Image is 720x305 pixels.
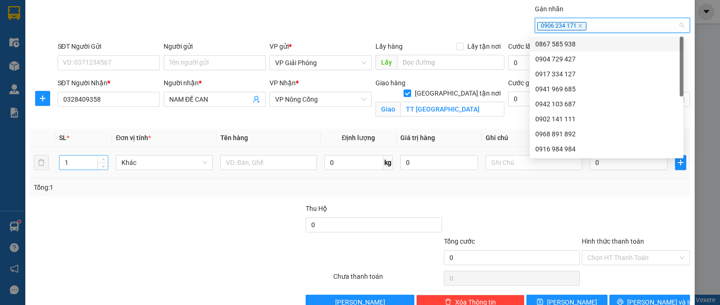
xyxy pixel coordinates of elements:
[36,95,50,102] span: plus
[332,271,442,288] div: Chưa thanh toán
[535,5,563,13] label: Gán nhãn
[582,238,644,245] label: Hình thức thanh toán
[508,43,550,50] label: Cước lấy hàng
[588,20,590,31] input: Gán nhãn
[28,40,78,60] span: SĐT XE 0947 762 437
[164,41,266,52] div: Người gửi
[253,96,260,103] span: user-add
[535,129,678,139] div: 0968 891 892
[444,238,475,245] span: Tổng cước
[535,114,678,124] div: 0902 141 111
[535,144,678,154] div: 0916 984 984
[486,155,582,170] input: Ghi Chú
[100,164,106,169] span: down
[578,23,583,28] span: close
[84,48,140,58] span: GP1208250156
[530,67,683,82] div: 0917 334 127
[27,62,78,82] strong: PHIẾU BIÊN NHẬN
[508,55,584,70] input: Cước lấy hàng
[58,41,160,52] div: SĐT Người Gửi
[121,156,207,170] span: Khác
[535,84,678,94] div: 0941 969 685
[530,126,683,141] div: 0968 891 892
[275,56,366,70] span: VP Giải Phóng
[482,129,586,147] th: Ghi chú
[275,92,366,106] span: VP Nông Cống
[97,156,108,163] span: Increase Value
[58,78,160,88] div: SĐT Người Nhận
[400,134,435,141] span: Giá trị hàng
[535,54,678,64] div: 0904 729 427
[675,155,686,170] button: plus
[530,82,683,97] div: 0941 969 685
[23,7,82,38] strong: CHUYỂN PHÁT NHANH ĐÔNG LÝ
[535,99,678,109] div: 0942 103 687
[59,134,67,141] span: SL
[97,163,108,170] span: Decrease Value
[5,32,21,65] img: logo
[116,134,151,141] span: Đơn vị tính
[400,155,478,170] input: 0
[375,102,400,117] span: Giao
[375,43,403,50] span: Lấy hàng
[535,39,678,49] div: 0867 585 938
[530,112,683,126] div: 0902 141 111
[537,22,586,30] span: 0906 234 171
[508,91,566,106] input: Cước giao hàng
[464,41,504,52] span: Lấy tận nơi
[220,134,248,141] span: Tên hàng
[383,155,393,170] span: kg
[675,159,686,166] span: plus
[535,69,678,79] div: 0917 334 127
[400,102,504,117] input: Giao tận nơi
[35,91,50,106] button: plus
[306,205,327,212] span: Thu Hộ
[508,79,555,87] label: Cước giao hàng
[375,79,405,87] span: Giao hàng
[34,182,278,193] div: Tổng: 1
[530,37,683,52] div: 0867 585 938
[220,155,317,170] input: VD: Bàn, Ghế
[530,52,683,67] div: 0904 729 427
[34,155,49,170] button: delete
[164,78,266,88] div: Người nhận
[270,79,296,87] span: VP Nhận
[411,88,504,98] span: [GEOGRAPHIC_DATA] tận nơi
[397,55,504,70] input: Dọc đường
[530,141,683,156] div: 0916 984 984
[342,134,375,141] span: Định lượng
[270,41,372,52] div: VP gửi
[530,97,683,112] div: 0942 103 687
[375,55,397,70] span: Lấy
[100,157,106,163] span: up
